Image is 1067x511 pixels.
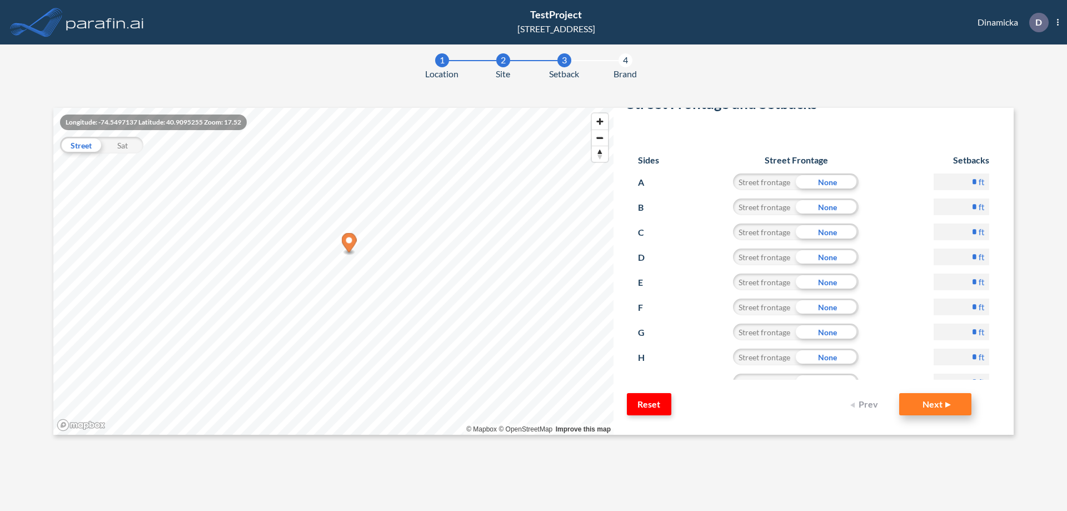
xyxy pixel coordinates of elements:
[796,224,859,240] div: None
[961,13,1059,32] div: Dinamicka
[733,199,796,215] div: Street frontage
[614,67,637,81] span: Brand
[53,108,614,435] canvas: Map
[722,155,870,165] h6: Street Frontage
[530,8,582,21] span: TestProject
[627,393,671,415] button: Reset
[592,130,608,146] span: Zoom out
[557,53,571,67] div: 3
[733,173,796,190] div: Street frontage
[796,249,859,265] div: None
[638,155,659,165] h6: Sides
[796,274,859,290] div: None
[638,224,659,241] p: C
[796,349,859,365] div: None
[619,53,632,67] div: 4
[64,11,146,33] img: logo
[57,419,106,431] a: Mapbox homepage
[796,299,859,315] div: None
[496,53,510,67] div: 2
[796,324,859,340] div: None
[638,324,659,341] p: G
[466,425,497,433] a: Mapbox
[1035,17,1042,27] p: D
[638,173,659,191] p: A
[796,374,859,390] div: None
[592,146,608,162] button: Reset bearing to north
[342,233,357,256] div: Map marker
[844,393,888,415] button: Prev
[979,301,985,312] label: ft
[796,199,859,215] div: None
[979,376,985,388] label: ft
[638,299,659,316] p: F
[498,425,552,433] a: OpenStreetMap
[435,53,449,67] div: 1
[733,224,796,240] div: Street frontage
[733,299,796,315] div: Street frontage
[733,274,796,290] div: Street frontage
[592,113,608,130] button: Zoom in
[638,249,659,266] p: D
[638,374,659,391] p: I
[556,425,611,433] a: Improve this map
[979,276,985,287] label: ft
[496,67,510,81] span: Site
[638,349,659,366] p: H
[979,226,985,237] label: ft
[899,393,971,415] button: Next
[733,349,796,365] div: Street frontage
[979,176,985,187] label: ft
[979,251,985,262] label: ft
[733,249,796,265] div: Street frontage
[934,155,989,165] h6: Setbacks
[592,130,608,146] button: Zoom out
[796,173,859,190] div: None
[733,324,796,340] div: Street frontage
[425,67,458,81] span: Location
[517,22,595,36] div: [STREET_ADDRESS]
[60,137,102,153] div: Street
[733,374,796,390] div: Street frontage
[979,326,985,338] label: ft
[60,115,247,130] div: Longitude: -74.5497137 Latitude: 40.9095255 Zoom: 17.52
[638,274,659,291] p: E
[549,67,579,81] span: Setback
[979,351,985,363] label: ft
[979,201,985,212] label: ft
[102,137,143,153] div: Sat
[638,199,659,216] p: B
